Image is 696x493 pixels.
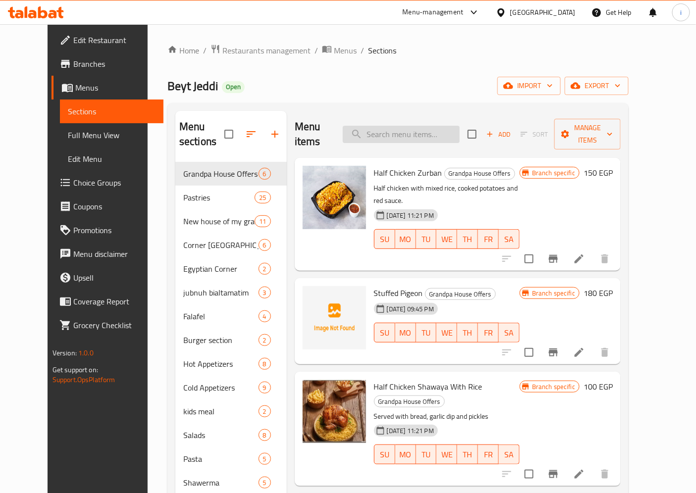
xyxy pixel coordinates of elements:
a: Menu disclaimer [52,242,164,266]
li: / [361,45,364,56]
button: MO [395,444,416,464]
button: FR [478,229,499,249]
div: items [255,192,270,203]
span: FR [482,447,495,462]
span: Egyptian Corner [183,263,259,275]
span: Half Chicken Shawaya With Rice [374,379,482,394]
span: 5 [259,454,270,464]
span: Salads [183,429,259,441]
span: 2 [259,336,270,345]
span: Grandpa House Offers [183,168,259,180]
span: Get support on: [53,363,98,376]
h6: 180 EGP [584,286,613,300]
span: Sections [68,105,156,117]
span: kids meal [183,405,259,417]
a: Coupons [52,195,164,218]
img: Half Chicken Zurban [303,166,366,229]
span: Sort sections [239,122,263,146]
div: items [259,358,271,370]
div: Grandpa House Offers [444,168,515,180]
span: Sections [368,45,396,56]
span: 2 [259,407,270,416]
span: Grocery Checklist [73,319,156,331]
span: Branch specific [528,289,579,298]
div: Menu-management [403,6,464,18]
span: Menus [75,82,156,94]
div: items [255,215,270,227]
div: Corner [GEOGRAPHIC_DATA]6 [175,233,287,257]
img: Half Chicken Shawaya With Rice [303,380,366,443]
div: Hot Appetizers8 [175,352,287,376]
span: Select all sections [218,124,239,145]
div: items [259,263,271,275]
button: TU [416,444,437,464]
div: items [259,168,271,180]
button: Add [482,127,514,142]
button: WE [436,444,457,464]
span: Full Menu View [68,129,156,141]
span: WE [440,326,453,340]
span: Select section first [514,127,554,142]
span: New house of my grandfather [183,215,255,227]
button: MO [395,229,416,249]
span: 6 [259,241,270,250]
span: Burger section [183,334,259,346]
span: export [573,80,621,92]
span: Select to update [519,248,539,269]
span: 2 [259,264,270,274]
span: Upsell [73,272,156,284]
div: Pasta [183,453,259,465]
button: Manage items [554,119,621,149]
span: TU [420,447,433,462]
button: SU [374,444,395,464]
a: Grocery Checklist [52,313,164,337]
span: Branch specific [528,168,579,178]
span: MO [399,326,412,340]
span: MO [399,447,412,462]
button: SU [374,323,395,343]
a: Restaurants management [211,44,311,57]
span: Open [222,83,245,91]
span: Restaurants management [222,45,311,56]
span: FR [482,232,495,246]
button: Branch-specific-item [541,341,565,364]
p: Half chicken with mixed rice, cooked potatoes and red sauce. [374,182,520,207]
div: Corner Yemen [183,239,259,251]
span: Add [485,129,512,140]
button: Add section [263,122,287,146]
button: FR [478,323,499,343]
span: 1.0.0 [78,346,94,359]
span: FR [482,326,495,340]
div: Pastries25 [175,186,287,209]
button: TH [457,323,478,343]
li: / [203,45,207,56]
span: TU [420,326,433,340]
a: Choice Groups [52,171,164,195]
a: Edit Restaurant [52,28,164,52]
div: New house of my grandfather11 [175,209,287,233]
a: Upsell [52,266,164,290]
div: Grandpa House Offers [425,288,496,300]
button: SU [374,229,395,249]
span: SU [378,232,391,246]
span: Branch specific [528,382,579,392]
span: Pastries [183,192,255,203]
div: items [259,334,271,346]
span: 25 [255,193,270,202]
div: Falafel [183,310,259,322]
span: Version: [53,346,77,359]
span: TH [461,232,474,246]
span: Hot Appetizers [183,358,259,370]
a: Full Menu View [60,123,164,147]
span: TH [461,326,474,340]
button: delete [593,247,617,271]
span: 5 [259,478,270,488]
button: SA [499,444,520,464]
span: 4 [259,312,270,321]
span: SU [378,447,391,462]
